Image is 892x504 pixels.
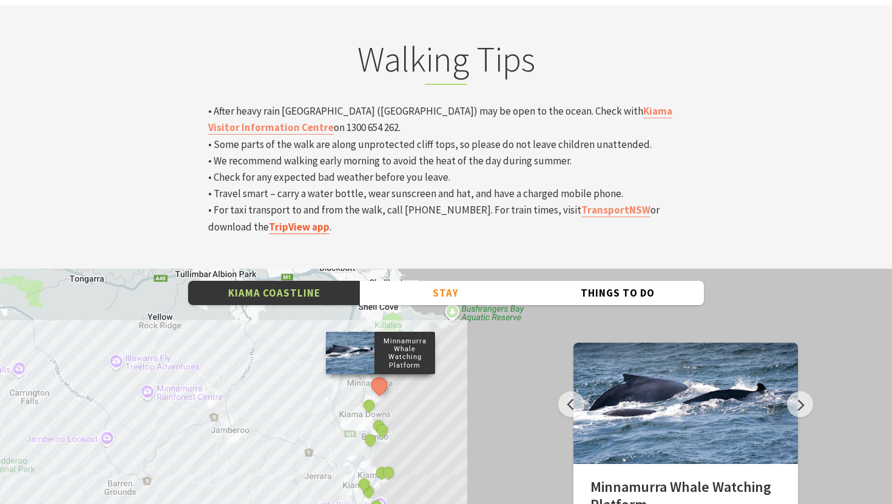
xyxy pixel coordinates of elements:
[269,220,329,234] a: TripView app
[356,476,372,492] button: See detail about Surf Beach, Kiama
[362,397,377,412] button: See detail about Jones Beach, Kiama Downs
[581,203,650,217] a: TransportNSW
[374,335,435,371] p: Minnamurra Whale Watching Platform
[368,374,391,397] button: See detail about Minnamurra Whale Watching Platform
[208,38,684,86] h2: Walking Tips
[558,391,584,417] button: Previous
[362,432,378,448] button: See detail about Bombo Beach, Bombo
[374,422,390,438] button: See detail about Bombo Headland
[380,465,396,480] button: See detail about Kiama Blowhole
[360,281,532,306] button: Stay
[532,281,704,306] button: Things To Do
[787,391,813,417] button: Next
[208,103,684,235] p: • After heavy rain [GEOGRAPHIC_DATA] ([GEOGRAPHIC_DATA]) may be open to the ocean. Check with on ...
[188,281,360,306] button: Kiama Coastline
